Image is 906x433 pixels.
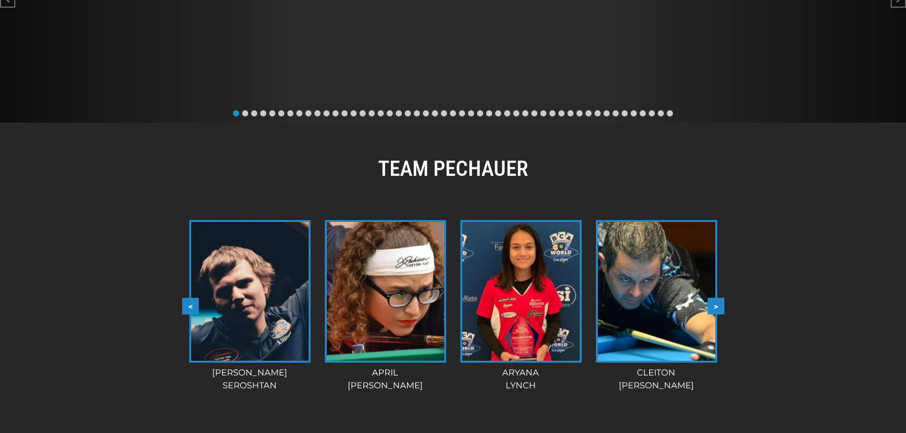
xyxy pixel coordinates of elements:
a: AryanaLynch [457,220,585,392]
img: andrei-1-225x320.jpg [191,222,308,361]
a: [PERSON_NAME]Seroshtan [185,220,313,392]
a: Cleiton[PERSON_NAME] [592,220,720,392]
h2: TEAM PECHAUER [182,156,724,182]
div: April [PERSON_NAME] [321,366,449,392]
div: [PERSON_NAME] Seroshtan [185,366,313,392]
button: > [708,298,724,315]
div: Cleiton [PERSON_NAME] [592,366,720,392]
button: < [182,298,199,315]
div: Carousel Navigation [182,298,724,315]
div: Aryana Lynch [457,366,585,392]
a: April[PERSON_NAME] [321,220,449,392]
img: April-225x320.jpg [326,222,444,361]
img: aryana-bca-win-2-1-e1564582366468-225x320.jpg [462,222,579,361]
img: pref-cleighton-225x320.jpg [597,222,715,361]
